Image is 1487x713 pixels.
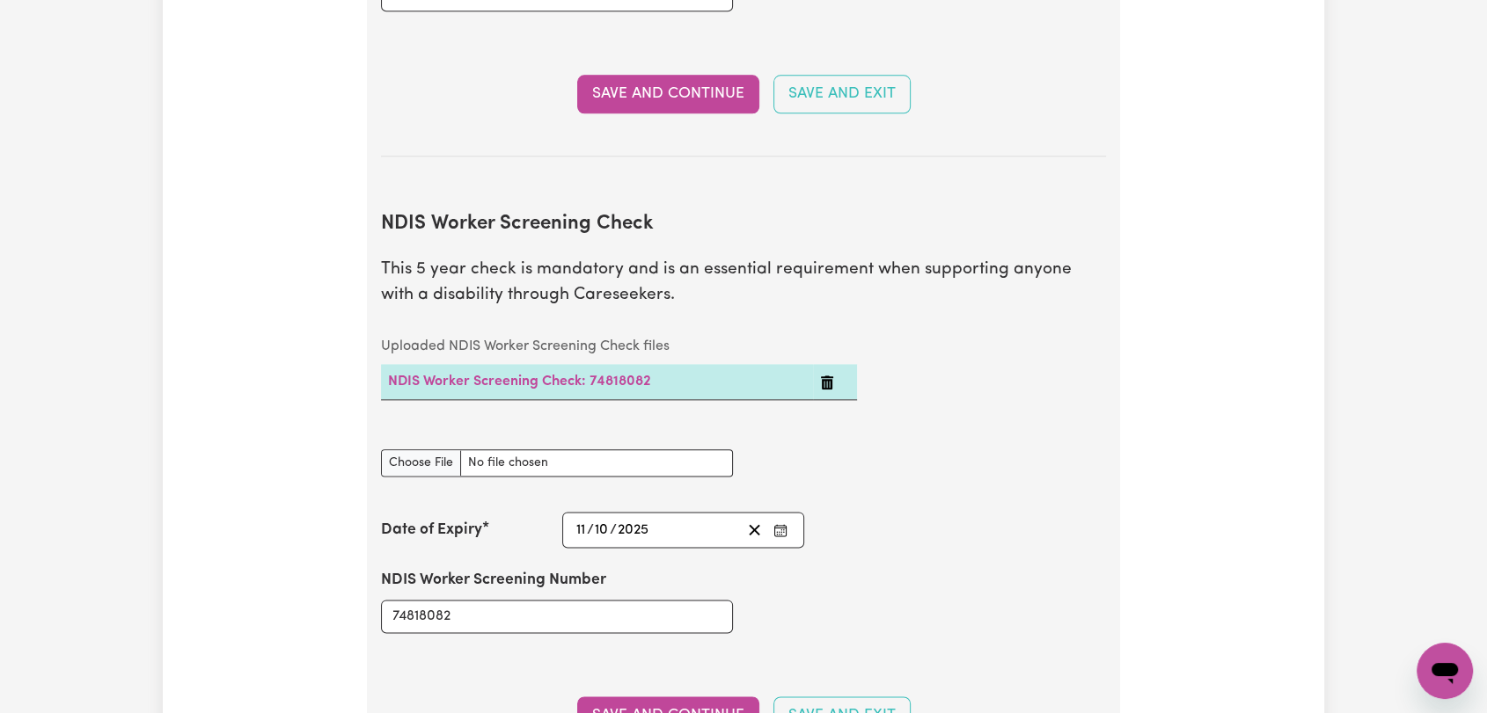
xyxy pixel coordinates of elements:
a: NDIS Worker Screening Check: 74818082 [388,375,651,389]
label: Date of Expiry [381,519,482,542]
p: This 5 year check is mandatory and is an essential requirement when supporting anyone with a disa... [381,258,1106,309]
span: / [587,522,594,538]
button: Save and Exit [773,75,911,113]
button: Save and Continue [577,75,759,113]
h2: NDIS Worker Screening Check [381,213,1106,236]
span: / [610,522,617,538]
button: Enter the Date of Expiry of your NDIS Worker Screening Check [768,518,793,542]
iframe: Button to launch messaging window [1417,643,1473,699]
input: -- [575,518,587,542]
input: -- [594,518,610,542]
label: NDIS Worker Screening Number [381,569,606,592]
caption: Uploaded NDIS Worker Screening Check files [381,329,857,364]
input: ---- [617,518,650,542]
button: Delete NDIS Worker Screening Check: 74818082 [820,371,834,392]
button: Clear date [741,518,768,542]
